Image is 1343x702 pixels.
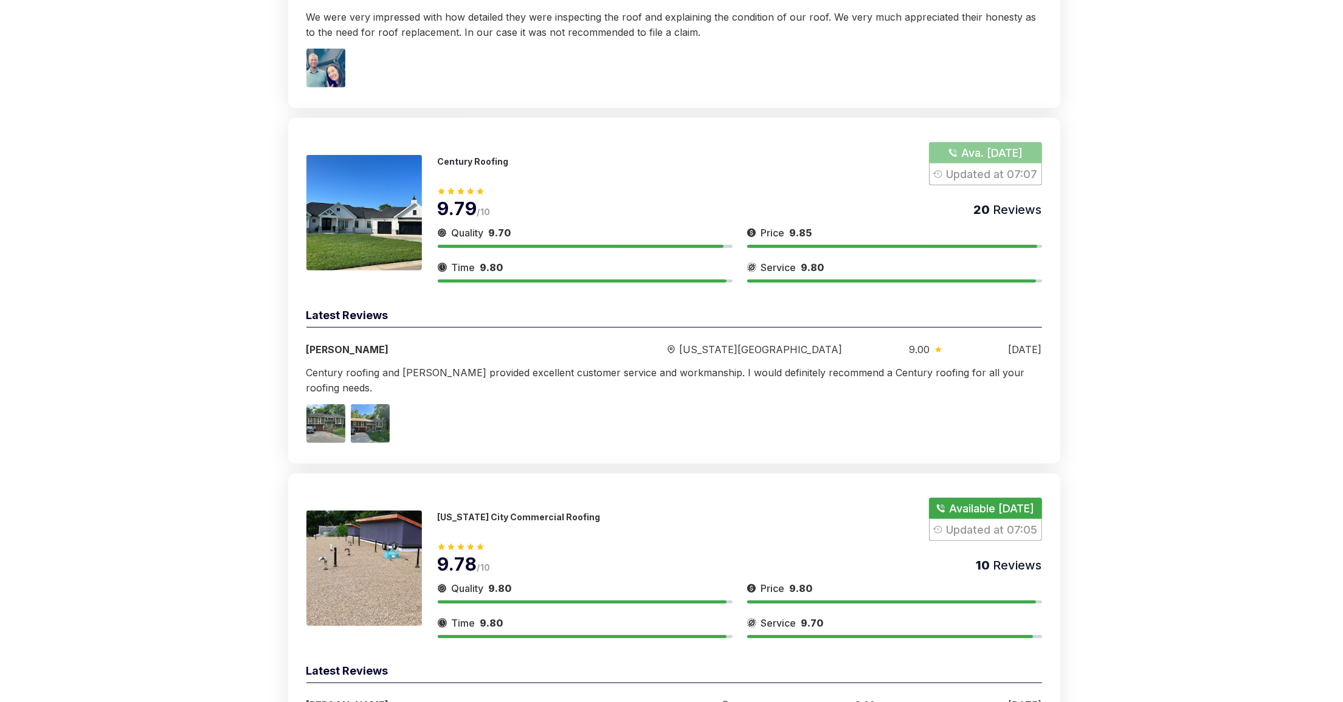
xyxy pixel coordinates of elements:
span: [US_STATE][GEOGRAPHIC_DATA] [680,342,843,357]
span: 9.80 [489,582,512,594]
div: Latest Reviews [306,307,1042,328]
img: slider icon [747,260,756,275]
span: 9.78 [438,553,477,575]
span: 9.85 [790,227,812,239]
span: Time [452,260,475,275]
img: Image 1 [306,404,345,443]
p: Century Roofing [438,156,509,167]
span: Reviews [990,558,1042,573]
span: Price [761,581,785,596]
span: 10 [976,558,990,573]
span: 9.80 [801,261,824,274]
img: slider icon [935,346,942,353]
span: 20 [974,202,990,217]
span: We were very impressed with how detailed they were inspecting the roof and explaining the conditi... [306,11,1037,38]
span: 9.80 [480,261,503,274]
span: Quality [452,225,484,240]
span: 9.70 [801,617,824,629]
span: 9.80 [790,582,813,594]
img: slider icon [438,225,447,240]
img: 175387874158044.jpeg [306,155,422,270]
span: Time [452,616,475,630]
img: slider icon [747,616,756,630]
img: slider icon [438,581,447,596]
span: Price [761,225,785,240]
span: Reviews [990,202,1042,217]
span: /10 [477,562,491,573]
img: slider icon [668,345,675,354]
img: slider icon [438,616,447,630]
img: slider icon [747,581,756,596]
img: Image 2 [351,404,390,443]
span: Century roofing and [PERSON_NAME] provided excellent customer service and workmanship. I would de... [306,366,1025,394]
span: /10 [477,207,491,217]
img: Image 1 [306,49,345,88]
img: slider icon [438,260,447,275]
span: 9.00 [910,342,930,357]
p: [US_STATE] City Commercial Roofing [438,512,601,522]
span: Service [761,616,796,630]
span: Service [761,260,796,275]
div: [DATE] [1009,342,1042,357]
span: 9.79 [438,198,477,219]
div: [PERSON_NAME] [306,342,601,357]
span: 9.70 [489,227,511,239]
span: 9.80 [480,617,503,629]
img: slider icon [747,225,756,240]
div: Latest Reviews [306,662,1042,683]
span: Quality [452,581,484,596]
